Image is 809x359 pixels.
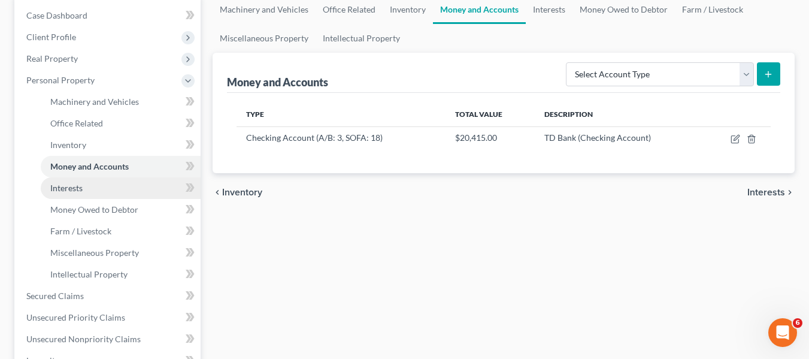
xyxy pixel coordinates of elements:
span: Office Related [50,118,103,128]
a: Inventory [41,134,201,156]
span: Intellectual Property [50,269,128,279]
a: Unsecured Priority Claims [17,307,201,328]
span: Description [544,110,593,119]
iframe: Intercom live chat [768,318,797,347]
i: chevron_right [785,188,795,197]
span: Real Property [26,53,78,64]
span: Type [246,110,264,119]
a: Miscellaneous Property [41,242,201,264]
span: Checking Account (A/B: 3, SOFA: 18) [246,132,383,143]
a: Secured Claims [17,285,201,307]
a: Unsecured Nonpriority Claims [17,328,201,350]
a: Machinery and Vehicles [41,91,201,113]
span: Farm / Livestock [50,226,111,236]
span: Interests [50,183,83,193]
span: Interests [747,188,785,197]
span: Miscellaneous Property [50,248,139,258]
button: Interests chevron_right [747,188,795,197]
a: Money and Accounts [41,156,201,177]
span: Secured Claims [26,291,84,301]
a: Office Related [41,113,201,134]
span: $20,415.00 [455,132,497,143]
i: chevron_left [213,188,222,197]
a: Interests [41,177,201,199]
a: Intellectual Property [41,264,201,285]
span: Money and Accounts [50,161,129,171]
a: Case Dashboard [17,5,201,26]
span: Machinery and Vehicles [50,96,139,107]
button: chevron_left Inventory [213,188,262,197]
span: Personal Property [26,75,95,85]
div: Money and Accounts [227,75,328,89]
span: Inventory [50,140,86,150]
a: Money Owed to Debtor [41,199,201,221]
span: Total Value [455,110,502,119]
a: Farm / Livestock [41,221,201,242]
span: Case Dashboard [26,10,87,20]
span: TD Bank (Checking Account) [544,132,651,143]
span: Client Profile [26,32,76,42]
a: Miscellaneous Property [213,24,316,53]
a: Intellectual Property [316,24,407,53]
span: Inventory [222,188,262,197]
span: Money Owed to Debtor [50,204,138,215]
span: 6 [793,318,802,328]
span: Unsecured Nonpriority Claims [26,334,141,344]
span: Unsecured Priority Claims [26,312,125,322]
